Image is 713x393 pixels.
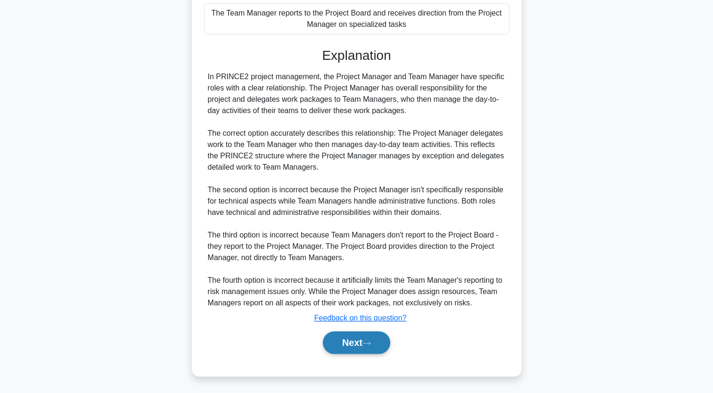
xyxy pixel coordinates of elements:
[323,331,390,354] button: Next
[204,3,509,34] div: The Team Manager reports to the Project Board and receives direction from the Project Manager on ...
[208,71,506,309] div: In PRINCE2 project management, the Project Manager and Team Manager have specific roles with a cl...
[210,48,504,64] h3: Explanation
[314,314,407,322] a: Feedback on this question?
